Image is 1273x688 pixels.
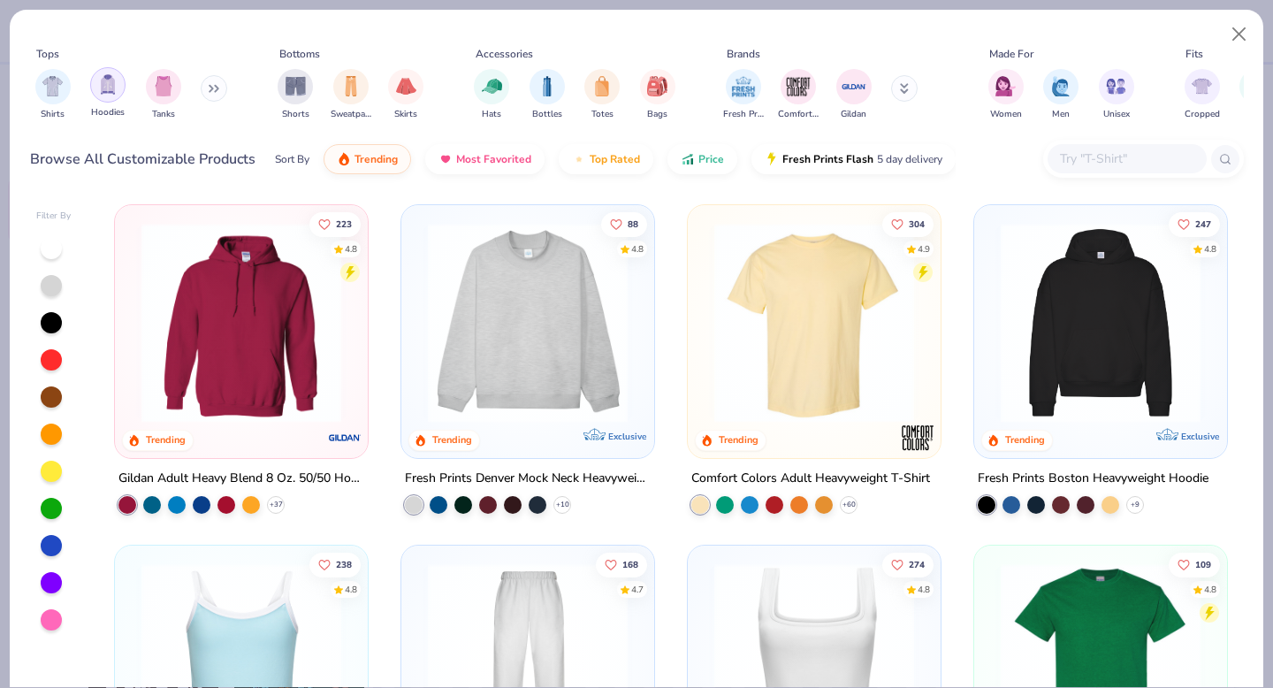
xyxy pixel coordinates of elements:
[592,76,612,96] img: Totes Image
[152,108,175,121] span: Tanks
[474,69,509,121] div: filter for Hats
[640,69,675,121] button: filter button
[631,583,644,596] div: 4.7
[337,560,353,569] span: 238
[705,223,923,423] img: 029b8af0-80e6-406f-9fdc-fdf898547912
[647,76,667,96] img: Bags Image
[1185,69,1220,121] button: filter button
[1058,149,1194,169] input: Try "T-Shirt"
[727,46,760,62] div: Brands
[331,69,371,121] div: filter for Sweatpants
[1099,69,1134,121] div: filter for Unisex
[405,468,651,490] div: Fresh Prints Denver Mock Neck Heavyweight Sweatshirt
[841,73,867,100] img: Gildan Image
[723,69,764,121] button: filter button
[909,219,925,228] span: 304
[41,108,65,121] span: Shirts
[337,152,351,166] img: trending.gif
[631,242,644,256] div: 4.8
[1180,431,1218,442] span: Exclusive
[778,69,819,121] div: filter for Comfort Colors
[133,223,350,423] img: 01756b78-01f6-4cc6-8d8a-3c30c1a0c8ac
[636,223,854,423] img: a90f7c54-8796-4cb2-9d6e-4e9644cfe0fe
[310,552,362,577] button: Like
[584,69,620,121] button: filter button
[476,46,533,62] div: Accessories
[640,69,675,121] div: filter for Bags
[836,69,872,121] div: filter for Gildan
[989,46,1033,62] div: Made For
[628,219,638,228] span: 88
[482,108,501,121] span: Hats
[532,108,562,121] span: Bottles
[1204,242,1216,256] div: 4.8
[730,73,757,100] img: Fresh Prints Image
[1185,46,1203,62] div: Fits
[1043,69,1079,121] div: filter for Men
[286,76,306,96] img: Shorts Image
[419,223,636,423] img: f5d85501-0dbb-4ee4-b115-c08fa3845d83
[1169,552,1220,577] button: Like
[765,152,779,166] img: flash.gif
[1195,219,1211,228] span: 247
[990,108,1022,121] span: Women
[346,242,358,256] div: 4.8
[530,69,565,121] button: filter button
[778,108,819,121] span: Comfort Colors
[556,500,569,510] span: + 10
[1131,500,1140,510] span: + 9
[275,151,309,167] div: Sort By
[90,69,126,121] button: filter button
[1043,69,1079,121] button: filter button
[388,69,423,121] button: filter button
[310,211,362,236] button: Like
[456,152,531,166] span: Most Favorited
[118,468,364,490] div: Gildan Adult Heavy Blend 8 Oz. 50/50 Hooded Sweatshirt
[324,144,411,174] button: Trending
[282,108,309,121] span: Shorts
[146,69,181,121] button: filter button
[591,108,614,121] span: Totes
[601,211,647,236] button: Like
[98,74,118,95] img: Hoodies Image
[1099,69,1134,121] button: filter button
[35,69,71,121] button: filter button
[394,108,417,121] span: Skirts
[146,69,181,121] div: filter for Tanks
[988,69,1024,121] div: filter for Women
[1185,108,1220,121] span: Cropped
[698,152,724,166] span: Price
[785,73,812,100] img: Comfort Colors Image
[922,223,1140,423] img: e55d29c3-c55d-459c-bfd9-9b1c499ab3c6
[331,69,371,121] button: filter button
[36,210,72,223] div: Filter By
[279,46,320,62] div: Bottoms
[900,420,935,455] img: Comfort Colors logo
[42,76,63,96] img: Shirts Image
[438,152,453,166] img: most_fav.gif
[778,69,819,121] button: filter button
[882,211,934,236] button: Like
[918,583,930,596] div: 4.8
[622,560,638,569] span: 168
[1169,211,1220,236] button: Like
[1106,76,1126,96] img: Unisex Image
[988,69,1024,121] button: filter button
[590,152,640,166] span: Top Rated
[1195,560,1211,569] span: 109
[596,552,647,577] button: Like
[647,108,667,121] span: Bags
[877,149,942,170] span: 5 day delivery
[1223,18,1256,51] button: Close
[572,152,586,166] img: TopRated.gif
[354,152,398,166] span: Trending
[337,219,353,228] span: 223
[1204,583,1216,596] div: 4.8
[751,144,956,174] button: Fresh Prints Flash5 day delivery
[36,46,59,62] div: Tops
[278,69,313,121] div: filter for Shorts
[691,468,930,490] div: Comfort Colors Adult Heavyweight T-Shirt
[90,67,126,119] div: filter for Hoodies
[388,69,423,121] div: filter for Skirts
[270,500,283,510] span: + 37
